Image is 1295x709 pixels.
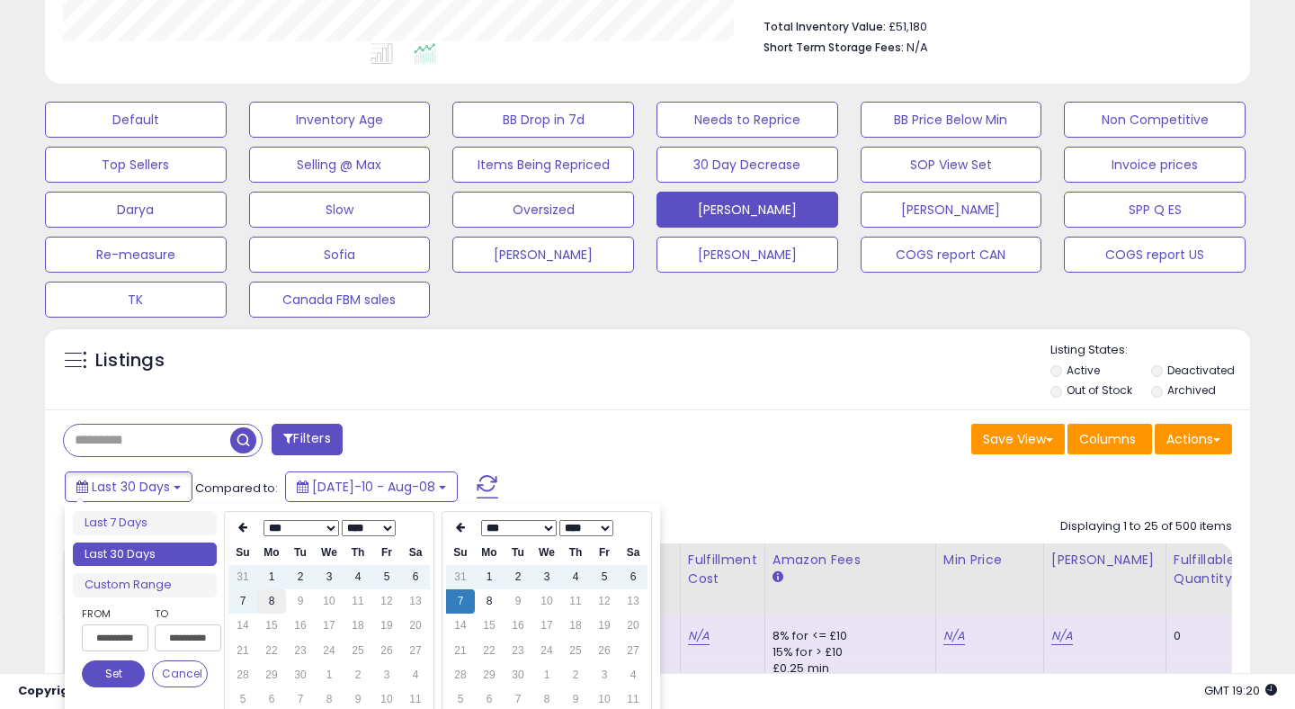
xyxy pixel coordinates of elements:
h5: Listings [95,348,165,373]
div: Min Price [943,551,1036,570]
button: BB Price Below Min [861,102,1042,138]
label: Active [1067,363,1100,378]
button: BB Drop in 7d [452,102,634,138]
button: Oversized [452,192,634,228]
td: 2 [561,663,590,687]
td: 1 [257,565,286,589]
button: TK [45,282,227,318]
td: 12 [590,589,619,614]
td: 24 [532,639,561,663]
td: 5 [372,565,401,589]
a: N/A [688,627,710,645]
button: Inventory Age [249,102,431,138]
td: 4 [619,663,647,687]
td: 16 [286,614,315,638]
button: Items Being Repriced [452,147,634,183]
td: 6 [619,565,647,589]
td: 26 [590,639,619,663]
th: We [315,541,344,565]
button: COGS report US [1064,237,1246,273]
td: 19 [372,614,401,638]
span: Columns [1079,430,1136,448]
button: Darya [45,192,227,228]
button: Default [45,102,227,138]
a: N/A [1051,627,1073,645]
button: Last 30 Days [65,471,192,502]
th: Mo [475,541,504,565]
button: SPP Q ES [1064,192,1246,228]
th: Fr [590,541,619,565]
td: 3 [532,565,561,589]
td: 31 [228,565,257,589]
td: 11 [561,589,590,614]
td: 27 [401,639,430,663]
button: [DATE]-10 - Aug-08 [285,471,458,502]
td: 8 [257,589,286,614]
td: 2 [286,565,315,589]
button: Slow [249,192,431,228]
th: Tu [504,541,532,565]
td: 3 [372,663,401,687]
div: Cost (Exc. VAT) [580,551,673,588]
small: Amazon Fees. [773,570,783,586]
td: 14 [446,614,475,638]
td: 11 [344,589,372,614]
td: 17 [315,614,344,638]
td: 6 [401,565,430,589]
td: 30 [286,663,315,687]
div: 15% for > £10 [773,644,922,660]
td: 27 [619,639,647,663]
th: Sa [619,541,647,565]
button: Re-measure [45,237,227,273]
span: 2025-09-8 19:20 GMT [1204,682,1277,699]
div: Fulfillable Quantity [1174,551,1236,588]
th: Tu [286,541,315,565]
button: SOP View Set [861,147,1042,183]
button: [PERSON_NAME] [861,192,1042,228]
p: Listing States: [1050,342,1251,359]
td: 18 [344,614,372,638]
button: [PERSON_NAME] [656,192,838,228]
td: 15 [475,614,504,638]
td: 4 [344,565,372,589]
td: 23 [504,639,532,663]
td: 3 [315,565,344,589]
div: Displaying 1 to 25 of 500 items [1060,518,1232,535]
td: 7 [446,589,475,614]
th: Th [344,541,372,565]
div: 0 [1174,628,1229,644]
th: Su [228,541,257,565]
button: Top Sellers [45,147,227,183]
td: 21 [446,639,475,663]
span: [DATE]-10 - Aug-08 [312,478,435,496]
td: 20 [401,614,430,638]
td: 1 [475,565,504,589]
th: Sa [401,541,430,565]
td: 22 [475,639,504,663]
td: 14 [228,614,257,638]
button: Selling @ Max [249,147,431,183]
td: 20 [619,614,647,638]
button: Sofia [249,237,431,273]
td: 28 [446,663,475,687]
button: Needs to Reprice [656,102,838,138]
th: Fr [372,541,401,565]
button: [PERSON_NAME] [656,237,838,273]
b: Total Inventory Value: [764,19,886,34]
th: We [532,541,561,565]
td: 15 [257,614,286,638]
th: Mo [257,541,286,565]
b: Short Term Storage Fees: [764,40,904,55]
td: 12 [372,589,401,614]
button: Columns [1067,424,1152,454]
td: 28 [228,663,257,687]
th: Su [446,541,475,565]
div: Amazon Fees [773,551,928,570]
th: Th [561,541,590,565]
label: Deactivated [1167,363,1235,378]
td: 30 [504,663,532,687]
button: COGS report CAN [861,237,1042,273]
label: Archived [1167,382,1216,398]
td: 29 [475,663,504,687]
td: 24 [315,639,344,663]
